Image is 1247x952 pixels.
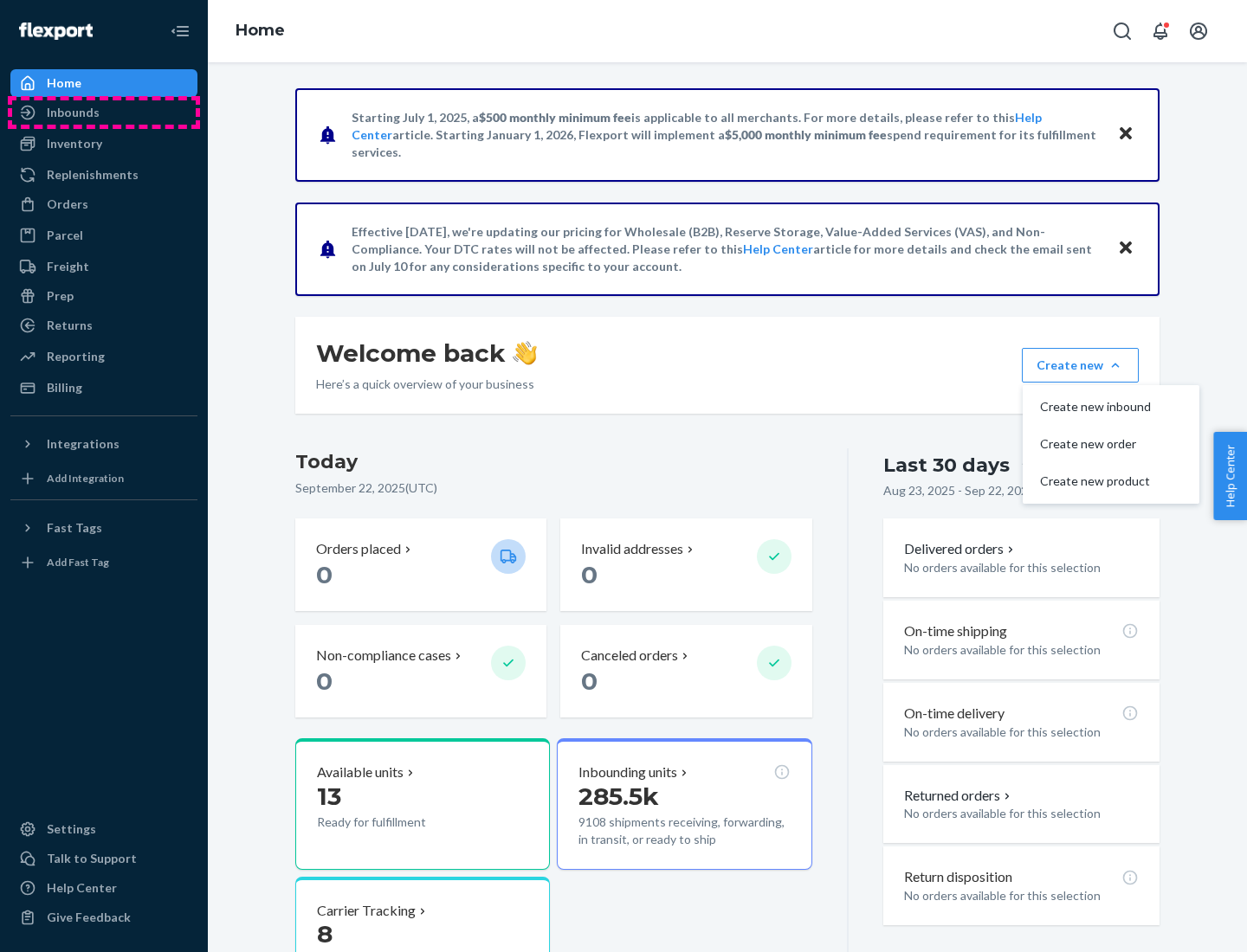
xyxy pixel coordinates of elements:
[10,161,197,189] a: Replenishments
[316,646,451,666] p: Non-compliance cases
[10,190,197,218] a: Orders
[47,850,137,867] div: Talk to Support
[581,539,683,559] p: Invalid addresses
[725,127,887,142] span: $5,000 monthly minimum fee
[578,814,790,848] p: 9108 shipments receiving, forwarding, in transit, or ready to ship
[1026,463,1196,500] button: Create new product
[513,341,537,365] img: hand-wave emoji
[47,820,96,838] div: Settings
[581,560,598,589] span: 0
[47,379,82,396] div: Billing
[904,559,1139,576] p: No orders available for this selection
[47,104,100,121] div: Inbounds
[47,196,88,213] div: Orders
[47,909,131,926] div: Give Feedback
[10,815,197,843] a: Settings
[560,518,811,611] button: Invalid addresses 0
[316,539,401,559] p: Orders placed
[47,879,117,897] div: Help Center
[47,258,89,275] div: Freight
[578,782,659,811] span: 285.5k
[295,448,812,476] h3: Today
[236,21,285,40] a: Home
[883,452,1010,479] div: Last 30 days
[352,223,1101,275] p: Effective [DATE], we're updating our pricing for Wholesale (B2B), Reserve Storage, Value-Added Se...
[904,704,1005,724] p: On-time delivery
[19,23,93,40] img: Flexport logo
[10,253,197,280] a: Freight
[316,560,333,589] span: 0
[10,430,197,458] button: Integrations
[10,312,197,339] a: Returns
[295,625,546,717] button: Non-compliance cases 0
[163,14,197,48] button: Close Navigation
[10,99,197,126] a: Inbounds
[1115,236,1137,261] button: Close
[47,555,109,569] div: Add Fast Tag
[557,738,811,870] button: Inbounding units285.5k9108 shipments receiving, forwarding, in transit, or ready to ship
[904,887,1139,904] p: No orders available for this selection
[581,666,598,696] span: 0
[904,724,1139,741] p: No orders available for this selection
[10,845,197,872] a: Talk to Support
[1115,122,1137,147] button: Close
[10,874,197,902] a: Help Center
[316,376,537,393] p: Here’s a quick overview of your business
[295,738,550,870] button: Available units13Ready for fulfillment
[10,514,197,542] button: Fast Tags
[904,641,1139,659] p: No orders available for this selection
[904,539,1018,559] button: Delivered orders
[904,867,1012,887] p: Return disposition
[47,74,81,92] div: Home
[295,479,812,497] p: September 22, 2025 ( UTC )
[10,904,197,931] button: Give Feedback
[47,166,139,183] div: Replenishments
[479,110,631,125] span: $500 monthly minimum fee
[10,130,197,158] a: Inventory
[47,287,74,305] div: Prep
[581,646,678,666] p: Canceled orders
[1026,426,1196,463] button: Create new order
[352,109,1101,161] p: Starting July 1, 2025, a is applicable to all merchants. For more details, please refer to this a...
[1181,14,1216,48] button: Open account menu
[316,666,333,696] span: 0
[1040,475,1151,487] span: Create new product
[1213,432,1247,520] button: Help Center
[295,518,546,611] button: Orders placed 0
[743,241,813,256] a: Help Center
[47,348,105,365] div: Reporting
[47,135,102,152] div: Inventory
[47,227,83,244] div: Parcel
[317,782,341,811] span: 13
[10,374,197,402] a: Billing
[904,621,1007,641] p: On-time shipping
[1143,14,1178,48] button: Open notifications
[47,519,102,537] div: Fast Tags
[222,6,299,56] ol: breadcrumbs
[1040,401,1151,413] span: Create new inbound
[47,435,120,453] div: Integrations
[10,222,197,249] a: Parcel
[1105,14,1140,48] button: Open Search Box
[317,814,477,831] p: Ready for fulfillment
[10,549,197,576] a: Add Fast Tag
[560,625,811,717] button: Canceled orders 0
[316,338,537,369] h1: Welcome back
[578,762,677,782] p: Inbounding units
[1022,348,1139,383] button: Create newCreate new inboundCreate new orderCreate new product
[10,343,197,370] a: Reporting
[883,482,1067,499] p: Aug 23, 2025 - Sep 22, 2025 ( UTC )
[317,919,333,949] span: 8
[904,805,1139,822] p: No orders available for this selection
[47,471,124,486] div: Add Integration
[904,786,1014,806] button: Returned orders
[317,762,404,782] p: Available units
[10,69,197,97] a: Home
[10,282,197,310] a: Prep
[47,317,93,334] div: Returns
[317,901,416,921] p: Carrier Tracking
[10,465,197,492] a: Add Integration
